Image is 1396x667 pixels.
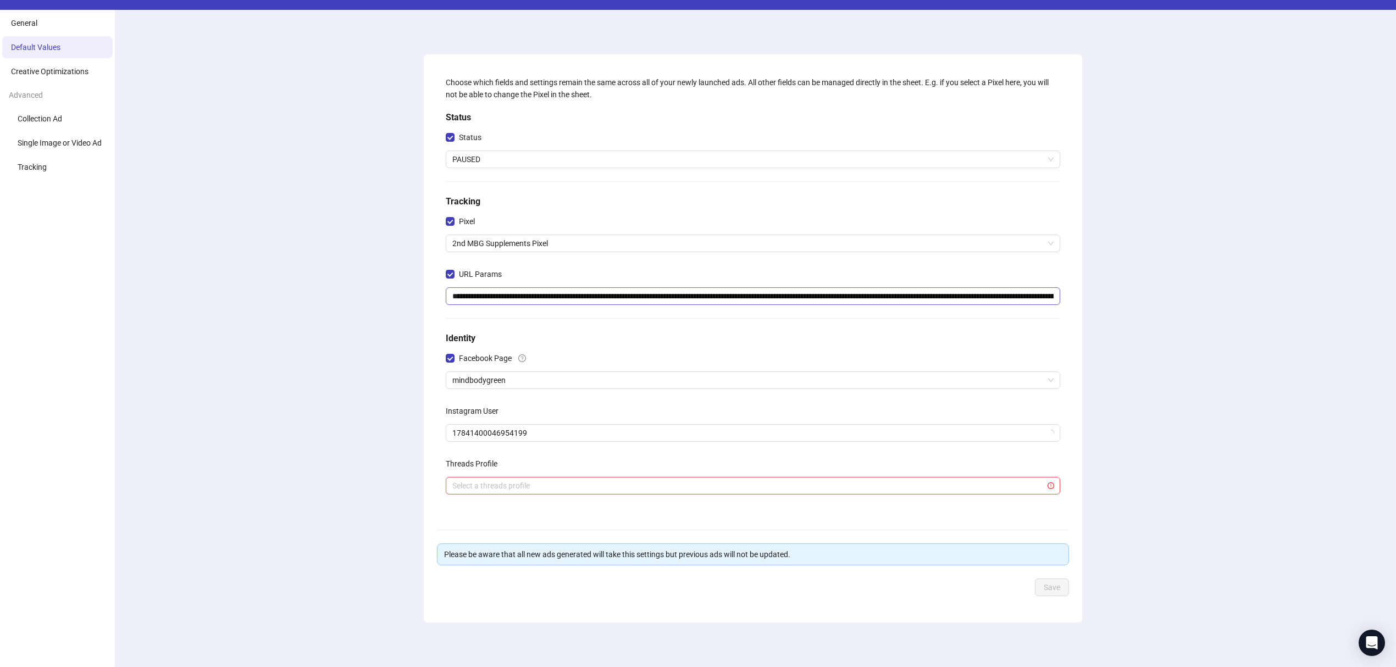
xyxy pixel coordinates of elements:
span: URL Params [455,268,506,280]
label: Instagram User [446,402,506,420]
span: Status [455,131,486,143]
span: PAUSED [452,151,1054,168]
div: Please be aware that all new ads generated will take this settings but previous ads will not be u... [444,548,1062,560]
h5: Tracking [446,195,1060,208]
div: Open Intercom Messenger [1359,630,1385,656]
span: Facebook Page [455,352,516,364]
span: 17841400046954199 [452,425,1054,441]
span: loading [1048,430,1054,436]
span: exclamation-circle [1048,482,1054,489]
span: mindbodygreen [452,372,1054,388]
span: Collection Ad [18,114,62,123]
h5: Identity [446,332,1060,345]
span: 2nd MBG Supplements Pixel [452,235,1054,252]
span: General [11,19,37,27]
span: Creative Optimizations [11,67,88,76]
div: Choose which fields and settings remain the same across all of your newly launched ads. All other... [446,76,1060,101]
button: Save [1035,579,1069,596]
label: Threads Profile [446,455,505,473]
span: Default Values [11,43,60,52]
span: Single Image or Video Ad [18,138,102,147]
span: Tracking [18,163,47,171]
h5: Status [446,111,1060,124]
span: question-circle [518,354,526,362]
span: Pixel [455,215,479,227]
